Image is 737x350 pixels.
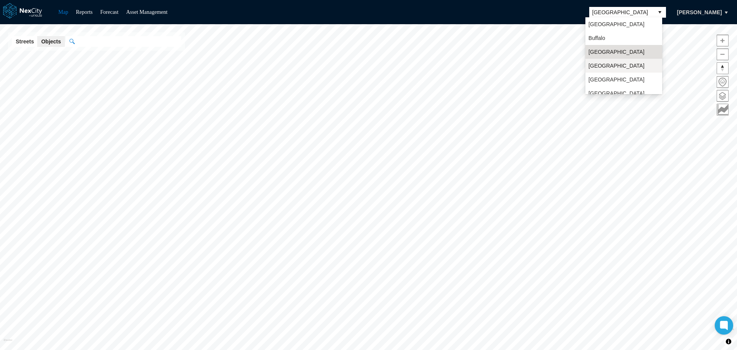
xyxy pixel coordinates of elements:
[126,9,168,15] a: Asset Management
[100,9,118,15] a: Forecast
[717,35,729,46] button: Zoom in
[41,38,61,45] span: Objects
[16,38,34,45] span: Streets
[726,337,731,346] span: Toggle attribution
[588,34,605,42] span: Buffalo
[669,6,730,19] button: [PERSON_NAME]
[58,9,68,15] a: Map
[717,76,729,88] button: Home
[588,20,644,28] span: [GEOGRAPHIC_DATA]
[677,8,722,16] span: [PERSON_NAME]
[717,35,728,46] span: Zoom in
[717,104,729,116] button: Key metrics
[717,62,729,74] button: Reset bearing to north
[588,90,659,105] span: [GEOGRAPHIC_DATA][PERSON_NAME]
[588,48,644,56] span: [GEOGRAPHIC_DATA]
[654,7,666,18] button: select
[588,62,644,70] span: [GEOGRAPHIC_DATA]
[3,339,12,348] a: Mapbox homepage
[717,49,728,60] span: Zoom out
[592,8,651,16] span: [GEOGRAPHIC_DATA]
[717,48,729,60] button: Zoom out
[717,63,728,74] span: Reset bearing to north
[37,36,64,47] button: Objects
[12,36,38,47] button: Streets
[588,76,644,83] span: [GEOGRAPHIC_DATA]
[76,9,93,15] a: Reports
[724,337,733,346] button: Toggle attribution
[717,90,729,102] button: Layers management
